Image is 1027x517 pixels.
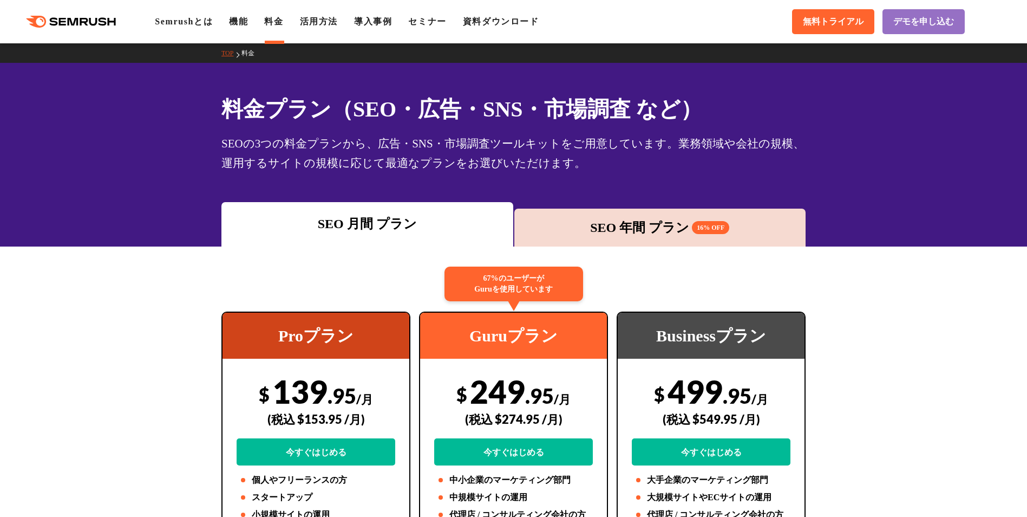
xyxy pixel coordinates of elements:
[434,438,593,466] a: 今すぐはじめる
[237,491,395,504] li: スタートアップ
[223,313,409,359] div: Proプラン
[632,491,790,504] li: 大規模サイトやECサイトの運用
[554,392,571,406] span: /月
[221,134,806,173] div: SEOの3つの料金プランから、広告・SNS・市場調査ツールキットをご用意しています。業務領域や会社の規模、運用するサイトの規模に応じて最適なプランをお選びいただけます。
[241,49,263,57] a: 料金
[632,438,790,466] a: 今すぐはじめる
[354,17,392,26] a: 導入事例
[221,49,241,57] a: TOP
[434,400,593,438] div: (税込 $274.95 /月)
[259,383,270,405] span: $
[792,9,874,34] a: 無料トライアル
[300,17,338,26] a: 活用方法
[618,313,804,359] div: Businessプラン
[632,372,790,466] div: 499
[893,16,954,28] span: デモを申し込む
[237,474,395,487] li: 個人やフリーランスの方
[221,93,806,125] h1: 料金プラン（SEO・広告・SNS・市場調査 など）
[227,214,508,234] div: SEO 月間 プラン
[229,17,248,26] a: 機能
[632,474,790,487] li: 大手企業のマーケティング部門
[434,474,593,487] li: 中小企業のマーケティング部門
[420,313,607,359] div: Guruプラン
[525,383,554,408] span: .95
[456,383,467,405] span: $
[692,221,729,234] span: 16% OFF
[155,17,213,26] a: Semrushとは
[434,372,593,466] div: 249
[463,17,539,26] a: 資料ダウンロード
[237,372,395,466] div: 139
[444,267,583,301] div: 67%のユーザーが Guruを使用しています
[434,491,593,504] li: 中規模サイトの運用
[803,16,864,28] span: 無料トライアル
[328,383,356,408] span: .95
[356,392,373,406] span: /月
[264,17,283,26] a: 料金
[751,392,768,406] span: /月
[632,400,790,438] div: (税込 $549.95 /月)
[520,218,801,237] div: SEO 年間 プラン
[723,383,751,408] span: .95
[237,400,395,438] div: (税込 $153.95 /月)
[408,17,446,26] a: セミナー
[882,9,965,34] a: デモを申し込む
[237,438,395,466] a: 今すぐはじめる
[654,383,665,405] span: $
